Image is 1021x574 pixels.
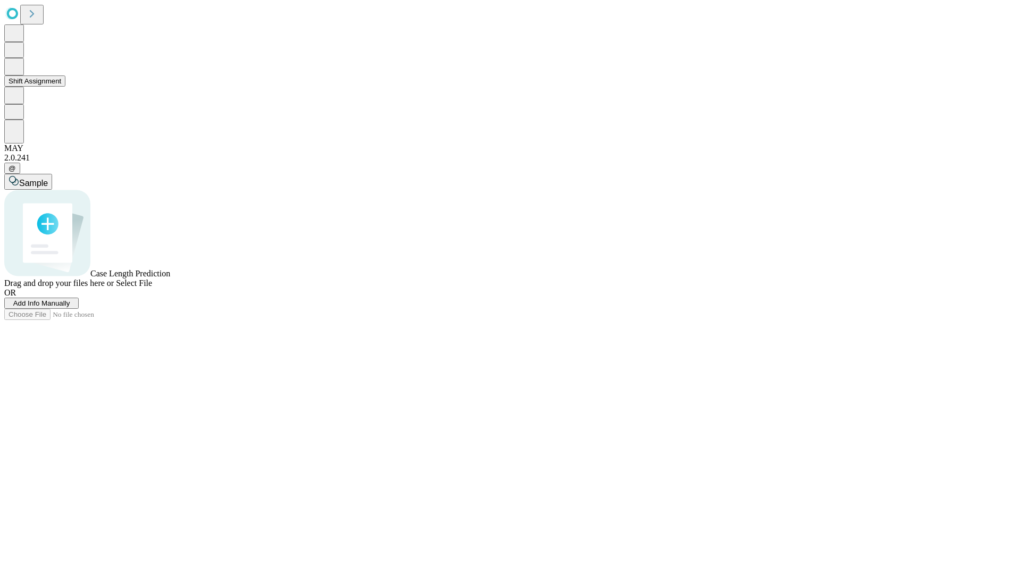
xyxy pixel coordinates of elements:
[4,174,52,190] button: Sample
[90,269,170,278] span: Case Length Prediction
[116,278,152,288] span: Select File
[19,179,48,188] span: Sample
[4,163,20,174] button: @
[4,298,79,309] button: Add Info Manually
[4,75,65,87] button: Shift Assignment
[4,143,1017,153] div: MAY
[13,299,70,307] span: Add Info Manually
[4,278,114,288] span: Drag and drop your files here or
[9,164,16,172] span: @
[4,288,16,297] span: OR
[4,153,1017,163] div: 2.0.241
